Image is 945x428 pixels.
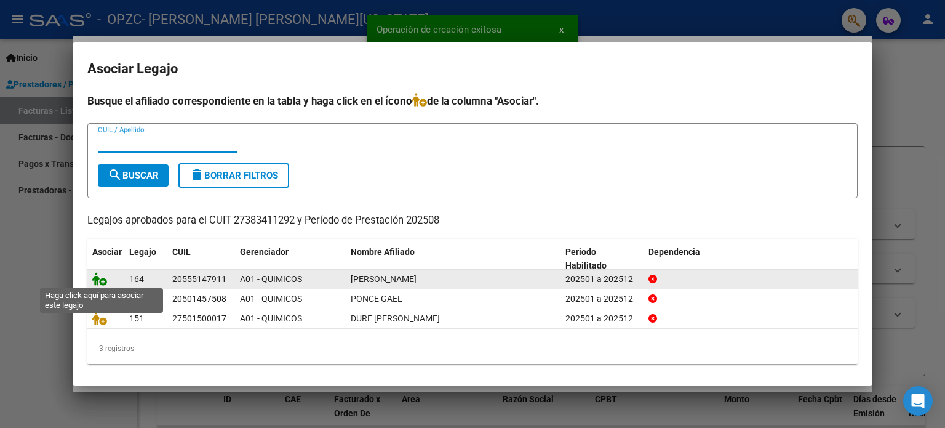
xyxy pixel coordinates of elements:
[172,312,226,326] div: 27501500017
[87,213,858,228] p: Legajos aprobados para el CUIT 27383411292 y Período de Prestación 202508
[87,239,124,280] datatable-header-cell: Asociar
[167,239,235,280] datatable-header-cell: CUIL
[351,274,417,284] span: VELAZQUEZ BRANDON SANTINO
[235,239,346,280] datatable-header-cell: Gerenciador
[240,294,302,304] span: A01 - QUIMICOS
[172,247,191,257] span: CUIL
[240,313,302,323] span: A01 - QUIMICOS
[240,247,289,257] span: Gerenciador
[92,247,122,257] span: Asociar
[189,168,204,182] mat-icon: delete
[240,274,302,284] span: A01 - QUIMICOS
[346,239,560,280] datatable-header-cell: Nombre Afiliado
[351,294,402,304] span: PONCE GAEL
[178,163,289,188] button: Borrar Filtros
[565,292,639,306] div: 202501 a 202512
[129,294,144,304] span: 155
[87,333,858,364] div: 3 registros
[560,239,644,280] datatable-header-cell: Periodo Habilitado
[172,272,226,286] div: 20555147911
[129,247,156,257] span: Legajo
[351,247,415,257] span: Nombre Afiliado
[644,239,858,280] datatable-header-cell: Dependencia
[172,292,226,306] div: 20501457508
[124,239,167,280] datatable-header-cell: Legajo
[565,312,639,326] div: 202501 a 202512
[108,168,122,182] mat-icon: search
[351,313,440,323] span: DURE IARA ABIGAIL
[565,272,639,286] div: 202501 a 202512
[565,247,607,271] span: Periodo Habilitado
[87,57,858,81] h2: Asociar Legajo
[903,386,933,416] div: Open Intercom Messenger
[108,170,159,181] span: Buscar
[189,170,278,181] span: Borrar Filtros
[648,247,700,257] span: Dependencia
[98,164,169,187] button: Buscar
[87,93,858,109] h4: Busque el afiliado correspondiente en la tabla y haga click en el ícono de la columna "Asociar".
[129,313,144,323] span: 151
[129,274,144,284] span: 164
